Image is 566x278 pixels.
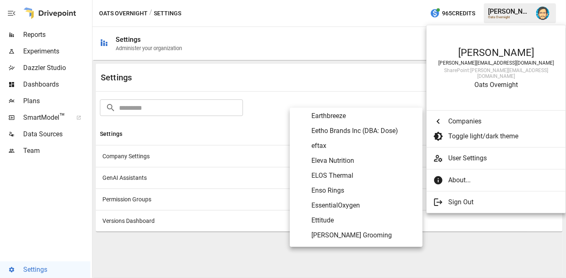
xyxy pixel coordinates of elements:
span: [PERSON_NAME] Grooming [311,230,416,240]
div: SharePoint: [PERSON_NAME][EMAIL_ADDRESS][DOMAIN_NAME] [435,68,557,79]
span: eftax [311,141,416,151]
span: Toggle light/dark theme [448,131,553,141]
span: Enso Rings [311,186,416,196]
span: Sign Out [448,197,553,207]
div: [PERSON_NAME] [435,47,557,58]
span: User Settings [448,153,559,163]
span: EssentialOxygen [311,201,416,210]
div: [PERSON_NAME][EMAIL_ADDRESS][DOMAIN_NAME] [435,60,557,66]
div: Oats Overnight [435,81,557,89]
span: Eetho Brands Inc (DBA: Dose) [311,126,416,136]
span: ELOS Thermal [311,171,416,181]
span: Eleva Nutrition [311,156,416,166]
span: Earthbreeze [311,111,416,121]
span: About... [448,175,553,185]
span: Companies [448,116,553,126]
span: Ettitude [311,215,416,225]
